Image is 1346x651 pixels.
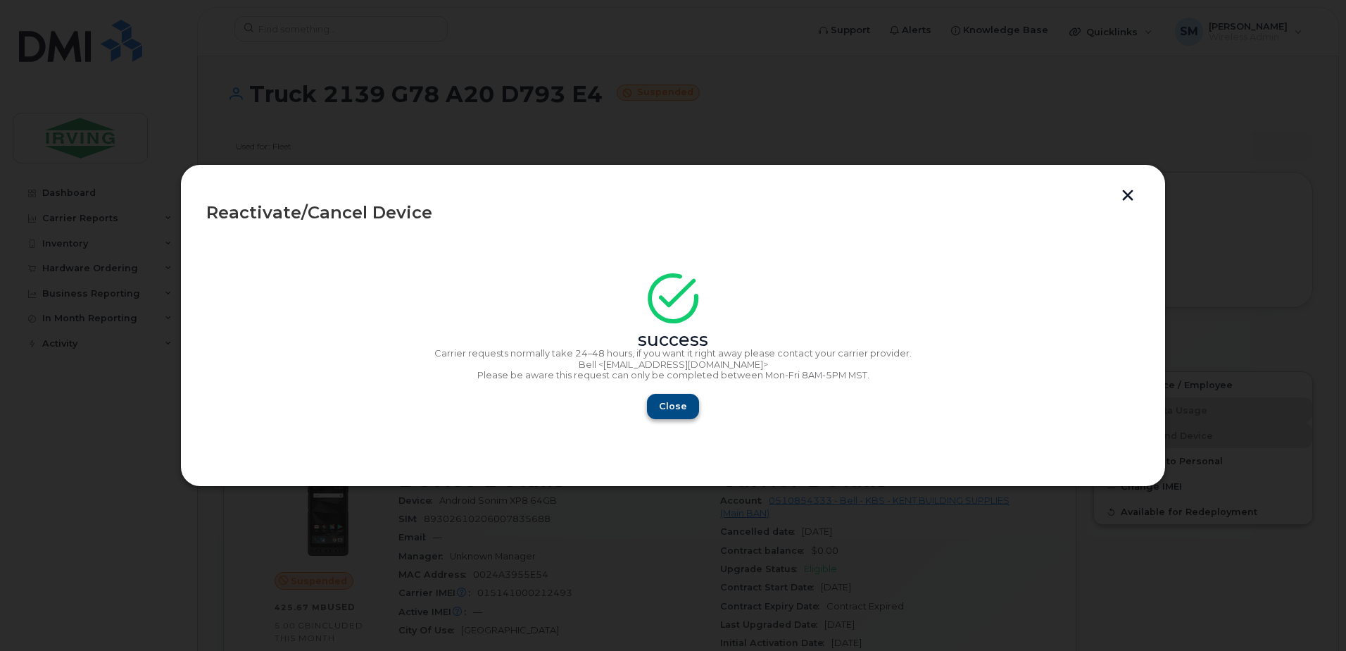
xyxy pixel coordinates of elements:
[659,399,687,413] span: Close
[206,335,1140,346] div: success
[206,348,1140,359] p: Carrier requests normally take 24–48 hours, if you want it right away please contact your carrier...
[206,359,1140,371] p: Bell <[EMAIL_ADDRESS][DOMAIN_NAME]>
[206,370,1140,381] p: Please be aware this request can only be completed between Mon-Fri 8AM-5PM MST.
[647,394,699,419] button: Close
[206,204,1140,221] div: Reactivate/Cancel Device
